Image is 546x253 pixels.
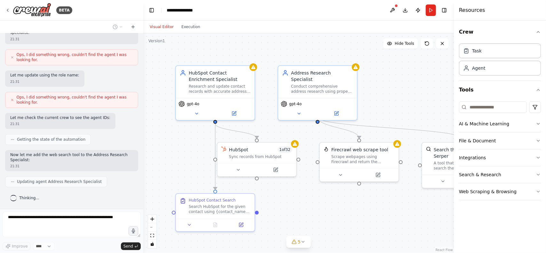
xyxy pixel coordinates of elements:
span: Number of enabled actions [278,146,293,153]
div: HubSpot Contact Enrichment SpecialistResearch and update contact records with accurate address in... [175,65,255,121]
button: Send [121,242,141,250]
div: React Flow controls [148,215,156,248]
button: Open in side panel [230,221,252,229]
div: Scrape webpages using Firecrawl and return the contents [331,154,395,164]
button: fit view [148,232,156,240]
button: Visual Editor [146,23,178,31]
button: 5 [286,236,311,248]
div: Agent [472,65,485,71]
div: 21:31 [10,37,133,42]
div: HubSpot Contact Search [189,198,236,203]
div: HubSpot [229,146,248,153]
button: Click to speak your automation idea [129,226,138,236]
div: Search the internet with Serper [434,146,497,159]
div: BETA [56,6,72,14]
div: Tools [459,99,541,205]
nav: breadcrumb [167,7,199,13]
span: Thinking... [19,195,39,201]
g: Edge from 101dd572-e7b0-491e-b293-84fad3df3beb to 8e286716-1ca3-4ea3-b9b8-6e095ec404b6 [314,117,465,138]
span: Hide Tools [395,41,414,46]
button: Open in side panel [360,171,396,179]
img: Logo [13,3,51,17]
span: gpt-4o [289,101,302,107]
button: Search & Research [459,166,541,183]
button: zoom in [148,215,156,223]
g: Edge from 101dd572-e7b0-491e-b293-84fad3df3beb to 9299d8e4-c176-4aca-bc03-eaab4708b5d3 [314,117,362,138]
p: Let me check the current crew to see the agent IDs: [10,115,110,121]
button: zoom out [148,223,156,232]
div: Version 1 [148,38,165,43]
span: Updating agent Address Research Specialist [17,179,102,184]
button: Tools [459,81,541,99]
img: FirecrawlScrapeWebsiteTool [324,146,329,152]
img: HubSpot [221,146,226,152]
div: Firecrawl web scrape tool [331,146,388,153]
div: 21:31 [10,164,133,169]
div: Task [472,48,482,54]
div: HubSpot Contact SearchSearch HubSpot for the given contact using {contact_name}, {contact_email},... [175,193,255,232]
button: Start a new chat [128,23,138,31]
button: Hide right sidebar [440,6,449,15]
div: 21:31 [10,122,110,126]
button: Execution [178,23,204,31]
div: Sync records from HubSpot [229,154,292,159]
a: React Flow attribution [436,248,453,252]
button: AI & Machine Learning [459,115,541,132]
div: Address Research Specialist [291,70,353,83]
button: Improve [3,242,30,250]
p: Let me update using the role name: [10,73,79,78]
div: FirecrawlScrapeWebsiteToolFirecrawl web scrape toolScrape webpages using Firecrawl and return the... [319,142,399,182]
h4: Resources [459,6,485,14]
span: Send [123,244,133,249]
span: Getting the state of the automation [17,137,85,142]
button: File & Document [459,132,541,149]
p: Now let me add the web search tool to the Address Research Specialist: [10,153,133,162]
button: Web Scraping & Browsing [459,183,541,200]
button: Open in side panel [216,110,252,117]
div: SerperDevToolSearch the internet with SerperA tool that can be used to search the internet with a... [422,142,502,188]
button: Open in side panel [318,110,354,117]
img: SerperDevTool [426,146,431,152]
div: A tool that can be used to search the internet with a search_query. Supports different search typ... [434,161,497,171]
g: Edge from da5e6a5a-2e73-469b-a0c2-90052e68311e to b8b2bc58-e8dc-4a81-b18f-6c9628f1b458 [212,124,260,138]
button: Hide left sidebar [147,6,156,15]
div: Search HubSpot for the given contact using {contact_name}, {contact_email}, and {company_name}. R... [189,204,251,214]
span: Improve [12,244,28,249]
div: Conduct comprehensive address research using proper hierarchy: company websites first (via Firecr... [291,84,353,94]
button: toggle interactivity [148,240,156,248]
button: Hide Tools [383,38,418,49]
div: 21:31 [10,79,79,84]
span: Ops, I did something wrong, couldn't find the agent I was looking for. [17,52,133,62]
button: Integrations [459,149,541,166]
span: Ops, I did something wrong, couldn't find the agent I was looking for. [17,95,133,105]
g: Edge from da5e6a5a-2e73-469b-a0c2-90052e68311e to a4921eb1-6281-4ad0-b401-6f739b6b9e22 [212,124,218,190]
span: gpt-4o [187,101,199,107]
button: Switch to previous chat [110,23,125,31]
span: 5 [298,239,301,245]
button: No output available [202,221,229,229]
div: HubSpotHubSpot1of32Sync records from HubSpot [217,142,297,177]
div: Address Research SpecialistConduct comprehensive address research using proper hierarchy: company... [278,65,358,121]
button: Open in side panel [257,166,294,174]
button: Crew [459,23,541,41]
div: Crew [459,41,541,81]
div: Research and update contact records with accurate address information, company classification, an... [189,84,251,94]
div: HubSpot Contact Enrichment Specialist [189,70,251,83]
